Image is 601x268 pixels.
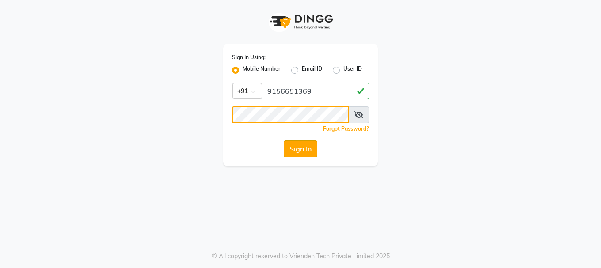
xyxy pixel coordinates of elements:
a: Forgot Password? [323,125,369,132]
label: Sign In Using: [232,53,266,61]
input: Username [232,106,349,123]
label: Email ID [302,65,322,75]
input: Username [262,83,369,99]
label: User ID [343,65,362,75]
button: Sign In [284,140,317,157]
img: logo1.svg [265,9,336,35]
label: Mobile Number [243,65,281,75]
